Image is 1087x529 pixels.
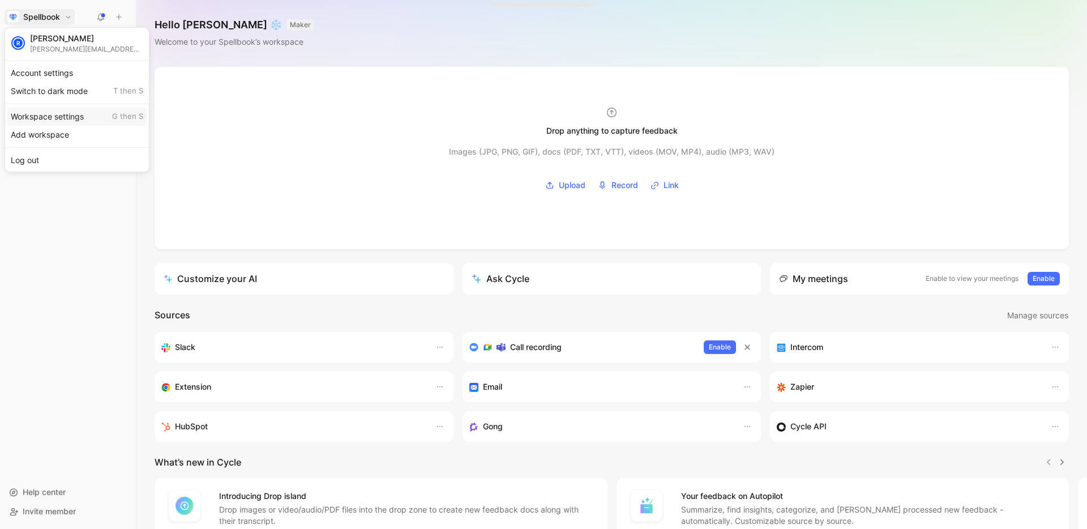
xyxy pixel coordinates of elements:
[30,33,143,44] div: [PERSON_NAME]
[7,82,147,100] div: Switch to dark mode
[7,108,147,126] div: Workspace settings
[7,64,147,82] div: Account settings
[12,37,24,49] div: R
[30,45,143,53] div: [PERSON_NAME][EMAIL_ADDRESS][PERSON_NAME][DOMAIN_NAME]
[7,151,147,169] div: Log out
[112,112,143,122] span: G then S
[113,86,143,96] span: T then S
[7,126,147,144] div: Add workspace
[5,27,149,172] div: SpellbookSpellbook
